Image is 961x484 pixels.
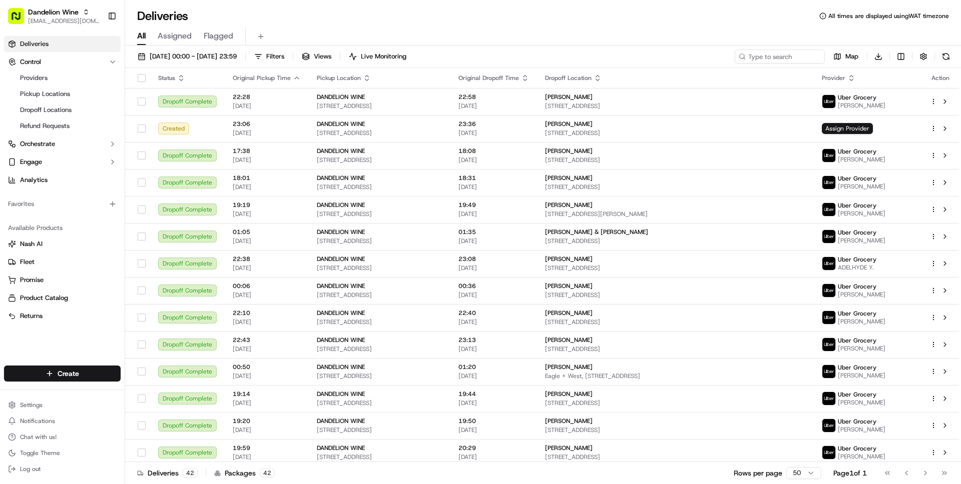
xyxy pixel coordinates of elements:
div: 42 [260,468,275,477]
div: Available Products [4,220,121,236]
span: [DATE] 00:00 - [DATE] 23:59 [150,52,237,61]
span: 23:08 [458,255,529,263]
span: [DATE] [233,345,301,353]
span: [PERSON_NAME] [838,452,885,460]
span: 19:14 [233,390,301,398]
a: Promise [8,275,117,284]
span: [STREET_ADDRESS] [317,399,442,407]
span: [STREET_ADDRESS] [317,345,442,353]
span: DANDELION WINE [317,417,365,425]
span: [DATE] [233,210,301,218]
span: [STREET_ADDRESS] [317,426,442,434]
span: Filters [266,52,284,61]
a: Returns [8,311,117,320]
span: 00:06 [233,282,301,290]
span: Uber Grocery [838,147,876,155]
span: [DATE] [233,156,301,164]
span: [PERSON_NAME] [545,309,593,317]
span: DANDELION WINE [317,93,365,101]
span: [STREET_ADDRESS] [317,453,442,461]
span: DANDELION WINE [317,255,365,263]
a: Product Catalog [8,293,117,302]
p: Rows per page [734,468,782,478]
span: [DATE] [233,237,301,245]
span: Eagle + West, [STREET_ADDRESS] [545,372,805,380]
span: Uber Grocery [838,228,876,236]
span: Providers [20,73,48,82]
span: [PERSON_NAME] [545,417,593,425]
span: Uber Grocery [838,363,876,371]
img: uber-new-logo.jpeg [822,311,835,324]
img: uber-new-logo.jpeg [822,446,835,459]
span: Control [20,57,41,66]
span: DANDELION WINE [317,309,365,317]
span: [STREET_ADDRESS] [545,318,805,326]
span: [DATE] [458,345,529,353]
span: [DATE] [458,129,529,137]
span: 22:28 [233,93,301,101]
span: Create [58,368,79,378]
span: 01:35 [458,228,529,236]
span: 00:36 [458,282,529,290]
span: Uber Grocery [838,174,876,182]
span: 22:40 [458,309,529,317]
button: Toggle Theme [4,446,121,460]
span: [STREET_ADDRESS] [545,102,805,110]
span: [PERSON_NAME] [838,209,885,217]
span: Map [845,52,858,61]
span: Orchestrate [20,139,55,148]
button: Map [829,49,863,63]
button: Notifications [4,414,121,428]
span: [PERSON_NAME] [545,336,593,344]
span: Uber Grocery [838,417,876,425]
span: [PERSON_NAME] [838,236,885,244]
span: Uber Grocery [838,201,876,209]
span: Product Catalog [20,293,68,302]
span: Fleet [20,257,35,266]
span: [DATE] [458,156,529,164]
span: Pickup Location [317,74,361,82]
button: Fleet [4,254,121,270]
button: [DATE] 00:00 - [DATE] 23:59 [133,49,241,63]
span: [STREET_ADDRESS] [317,183,442,191]
span: 22:10 [233,309,301,317]
h1: Deliveries [137,8,188,24]
span: [STREET_ADDRESS] [317,102,442,110]
a: Analytics [4,172,121,188]
img: uber-new-logo.jpeg [822,230,835,243]
span: [PERSON_NAME] [838,317,885,325]
span: Analytics [20,175,48,184]
span: [EMAIL_ADDRESS][DOMAIN_NAME] [28,17,100,25]
span: [DATE] [233,183,301,191]
button: Settings [4,398,121,412]
img: uber-new-logo.jpeg [822,176,835,189]
span: [STREET_ADDRESS] [545,453,805,461]
span: 19:44 [458,390,529,398]
input: Type to search [735,49,825,63]
span: [PERSON_NAME] [838,101,885,109]
span: Uber Grocery [838,255,876,263]
span: DANDELION WINE [317,201,365,209]
span: [DATE] [233,399,301,407]
span: [STREET_ADDRESS] [545,156,805,164]
span: Provider [822,74,845,82]
button: Engage [4,154,121,170]
button: Promise [4,272,121,288]
button: Live Monitoring [344,49,411,63]
span: [STREET_ADDRESS] [545,129,805,137]
button: Log out [4,462,121,476]
div: Page 1 of 1 [833,468,867,478]
a: Dropoff Locations [16,103,109,117]
img: uber-new-logo.jpeg [822,365,835,378]
button: Refresh [939,49,953,63]
span: [PERSON_NAME] [545,444,593,452]
span: Returns [20,311,43,320]
span: Dropoff Locations [20,105,72,114]
span: Assigned [158,30,192,42]
button: Orchestrate [4,136,121,152]
span: Uber Grocery [838,93,876,101]
span: Assign Provider [822,123,873,134]
span: [DATE] [233,102,301,110]
a: Providers [16,71,109,85]
button: Filters [250,49,289,63]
